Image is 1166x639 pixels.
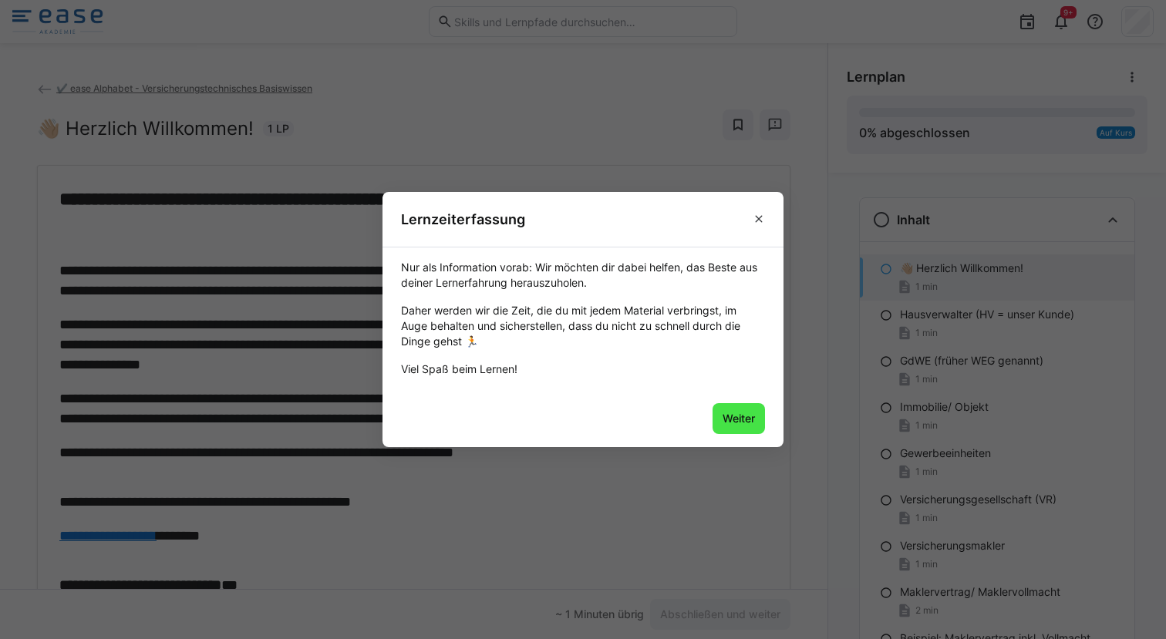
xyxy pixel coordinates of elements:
h3: Lernzeiterfassung [401,210,525,228]
div: Nur als Information vorab: Wir möchten dir dabei helfen, das Beste aus deiner Lernerfahrung herau... [401,260,765,291]
div: Daher werden wir die Zeit, die du mit jedem Material verbringst, im Auge behalten und sicherstell... [401,303,765,349]
button: Weiter [713,403,765,434]
span: Weiter [720,411,757,426]
div: Viel Spaß beim Lernen! [401,362,765,377]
